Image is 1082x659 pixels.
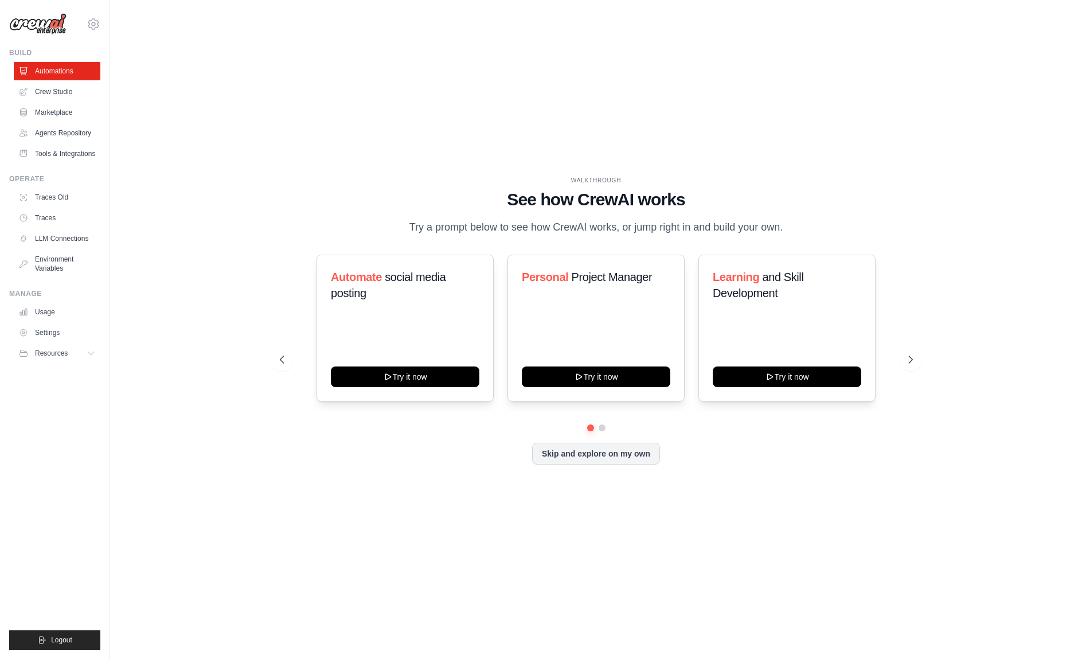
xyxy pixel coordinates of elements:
[14,250,100,278] a: Environment Variables
[713,366,861,387] button: Try it now
[14,188,100,206] a: Traces Old
[522,366,670,387] button: Try it now
[14,344,100,362] button: Resources
[14,124,100,142] a: Agents Repository
[280,176,913,185] div: WALKTHROUGH
[14,145,100,163] a: Tools & Integrations
[404,219,789,236] p: Try a prompt below to see how CrewAI works, or jump right in and build your own.
[522,271,568,283] span: Personal
[14,303,100,321] a: Usage
[14,103,100,122] a: Marketplace
[14,62,100,80] a: Automations
[532,443,660,465] button: Skip and explore on my own
[280,189,913,210] h1: See how CrewAI works
[331,271,446,299] span: social media posting
[14,229,100,248] a: LLM Connections
[331,366,479,387] button: Try it now
[14,323,100,342] a: Settings
[713,271,803,299] span: and Skill Development
[571,271,652,283] span: Project Manager
[9,289,100,298] div: Manage
[9,630,100,650] button: Logout
[9,48,100,57] div: Build
[9,13,67,35] img: Logo
[14,83,100,101] a: Crew Studio
[14,209,100,227] a: Traces
[9,174,100,184] div: Operate
[51,635,72,645] span: Logout
[331,271,382,283] span: Automate
[713,271,759,283] span: Learning
[35,349,68,358] span: Resources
